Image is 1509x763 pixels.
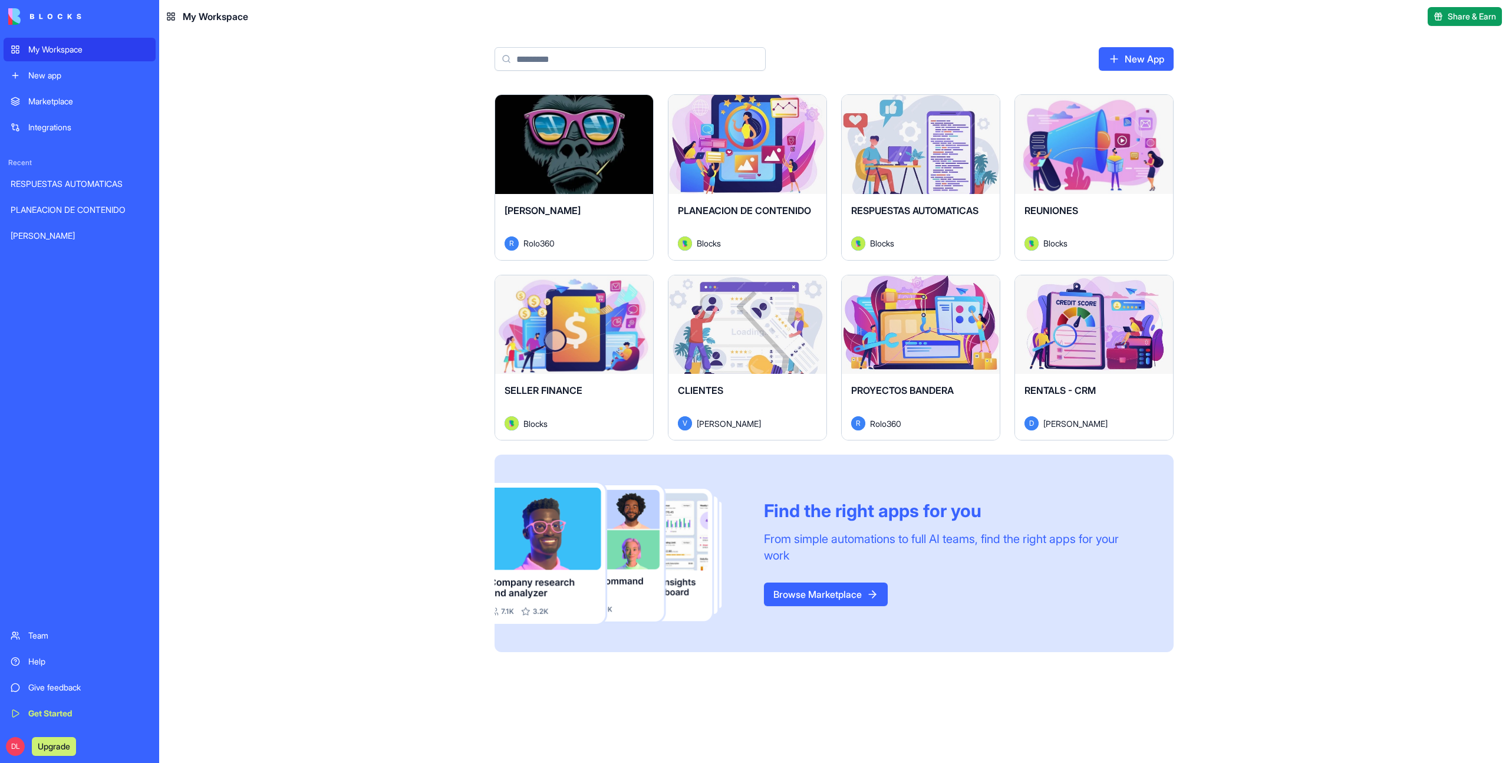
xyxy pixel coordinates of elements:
a: PROYECTOS BANDERARRolo360 [841,275,1000,441]
a: Team [4,624,156,647]
a: PLANEACION DE CONTENIDO [4,198,156,222]
a: New app [4,64,156,87]
img: Avatar [851,236,865,251]
span: Blocks [1043,237,1067,249]
span: PROYECTOS BANDERA [851,384,954,396]
span: CLIENTES [678,384,723,396]
img: Avatar [505,416,519,430]
span: Blocks [523,417,548,430]
div: Get Started [28,708,149,719]
a: SELLER FINANCEAvatarBlocks [495,275,654,441]
img: Avatar [1024,236,1039,251]
div: Give feedback [28,682,149,693]
span: D [1024,416,1039,430]
span: Recent [4,158,156,167]
a: Browse Marketplace [764,583,888,606]
div: Marketplace [28,96,149,107]
a: PLANEACION DE CONTENIDOAvatarBlocks [668,94,827,261]
img: logo [8,8,81,25]
div: Integrations [28,121,149,133]
a: REUNIONESAvatarBlocks [1014,94,1174,261]
a: Help [4,650,156,673]
span: [PERSON_NAME] [505,205,581,216]
span: PLANEACION DE CONTENIDO [678,205,811,216]
div: [PERSON_NAME] [11,230,149,242]
span: DL [6,737,25,756]
div: Team [28,630,149,642]
span: V [678,416,692,430]
span: [PERSON_NAME] [697,417,761,430]
div: From simple automations to full AI teams, find the right apps for your work [764,531,1145,564]
span: RENTALS - CRM [1024,384,1096,396]
a: Give feedback [4,676,156,699]
a: [PERSON_NAME]RRolo360 [495,94,654,261]
span: Rolo360 [523,237,555,249]
img: Avatar [678,236,692,251]
a: RENTALS - CRMD[PERSON_NAME] [1014,275,1174,441]
span: Blocks [870,237,894,249]
span: Rolo360 [870,417,901,430]
span: RESPUESTAS AUTOMATICAS [851,205,978,216]
div: Find the right apps for you [764,500,1145,521]
a: New App [1099,47,1174,71]
span: Share & Earn [1448,11,1496,22]
div: My Workspace [28,44,149,55]
a: RESPUESTAS AUTOMATICAS [4,172,156,196]
span: My Workspace [183,9,248,24]
div: PLANEACION DE CONTENIDO [11,204,149,216]
a: Integrations [4,116,156,139]
span: R [851,416,865,430]
span: R [505,236,519,251]
span: Blocks [697,237,721,249]
a: Upgrade [32,740,76,752]
a: CLIENTESV[PERSON_NAME] [668,275,827,441]
button: Upgrade [32,737,76,756]
span: [PERSON_NAME] [1043,417,1108,430]
span: REUNIONES [1024,205,1078,216]
div: Help [28,656,149,667]
a: Get Started [4,702,156,725]
div: New app [28,70,149,81]
button: Share & Earn [1428,7,1502,26]
span: SELLER FINANCE [505,384,582,396]
a: My Workspace [4,38,156,61]
a: Marketplace [4,90,156,113]
a: [PERSON_NAME] [4,224,156,248]
img: Frame_181_egmpey.png [495,483,745,624]
a: RESPUESTAS AUTOMATICASAvatarBlocks [841,94,1000,261]
div: RESPUESTAS AUTOMATICAS [11,178,149,190]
